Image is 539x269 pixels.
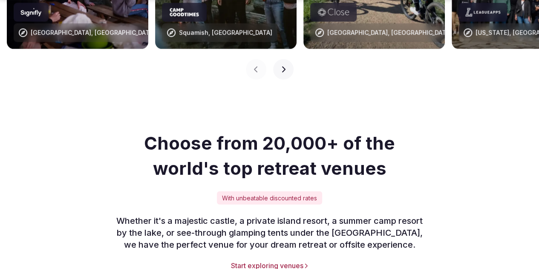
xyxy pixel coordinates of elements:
svg: LeagueApps company logo [465,8,500,17]
div: Squamish, [GEOGRAPHIC_DATA] [179,29,272,37]
h2: Choose from 20,000+ of the world's top retreat venues [106,131,433,181]
div: [GEOGRAPHIC_DATA], [GEOGRAPHIC_DATA] [31,29,155,37]
svg: Signify company logo [20,8,42,17]
p: Whether it's a majestic castle, a private island resort, a summer camp resort by the lake, or see... [106,215,433,251]
div: [GEOGRAPHIC_DATA], [GEOGRAPHIC_DATA] [327,29,452,37]
div: With unbeatable discounted rates [217,191,322,205]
